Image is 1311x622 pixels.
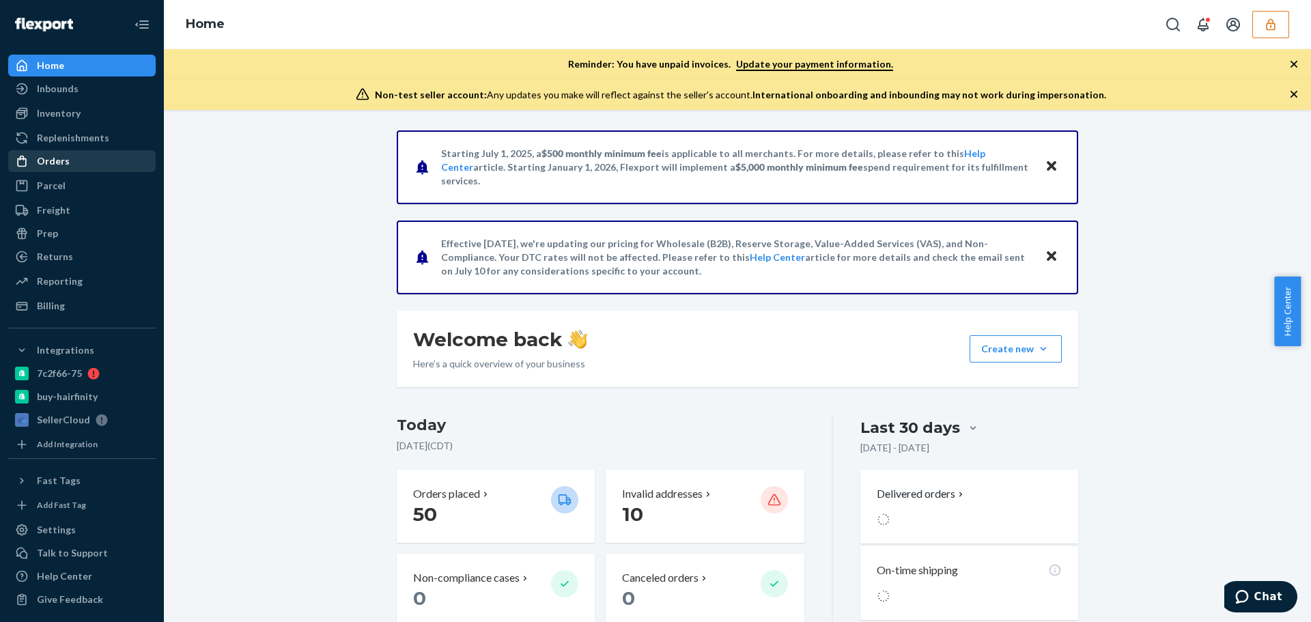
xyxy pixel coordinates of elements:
[622,503,643,526] span: 10
[37,413,90,427] div: SellerCloud
[37,499,86,511] div: Add Fast Tag
[375,88,1106,102] div: Any updates you make will reflect against the seller's account.
[8,127,156,149] a: Replenishments
[8,339,156,361] button: Integrations
[877,563,958,578] p: On-time shipping
[441,147,1032,188] p: Starting July 1, 2025, a is applicable to all merchants. For more details, please refer to this a...
[8,409,156,431] a: SellerCloud
[8,519,156,541] a: Settings
[622,586,635,610] span: 0
[37,474,81,487] div: Fast Tags
[1043,247,1060,267] button: Close
[735,161,863,173] span: $5,000 monthly minimum fee
[37,593,103,606] div: Give Feedback
[1189,11,1217,38] button: Open notifications
[8,270,156,292] a: Reporting
[606,470,804,543] button: Invalid addresses 10
[8,589,156,610] button: Give Feedback
[397,439,804,453] p: [DATE] ( CDT )
[375,89,487,100] span: Non-test seller account:
[413,570,520,586] p: Non-compliance cases
[413,327,587,352] h1: Welcome back
[752,89,1106,100] span: International onboarding and inbounding may not work during impersonation.
[397,470,595,543] button: Orders placed 50
[8,295,156,317] a: Billing
[8,223,156,244] a: Prep
[860,417,960,438] div: Last 30 days
[37,227,58,240] div: Prep
[8,497,156,513] a: Add Fast Tag
[413,486,480,502] p: Orders placed
[413,357,587,371] p: Here’s a quick overview of your business
[541,147,662,159] span: $500 monthly minimum fee
[441,237,1032,278] p: Effective [DATE], we're updating our pricing for Wholesale (B2B), Reserve Storage, Value-Added Se...
[8,150,156,172] a: Orders
[37,107,81,120] div: Inventory
[622,486,703,502] p: Invalid addresses
[8,542,156,564] button: Talk to Support
[37,82,79,96] div: Inbounds
[8,199,156,221] a: Freight
[1274,277,1301,346] button: Help Center
[37,546,108,560] div: Talk to Support
[37,569,92,583] div: Help Center
[37,274,83,288] div: Reporting
[1159,11,1187,38] button: Open Search Box
[1224,581,1297,615] iframe: Opens a widget where you can chat to one of our agents
[37,154,70,168] div: Orders
[1220,11,1247,38] button: Open account menu
[37,59,64,72] div: Home
[37,131,109,145] div: Replenishments
[8,246,156,268] a: Returns
[8,102,156,124] a: Inventory
[877,486,966,502] button: Delivered orders
[128,11,156,38] button: Close Navigation
[37,343,94,357] div: Integrations
[8,363,156,384] a: 7c2f66-75
[8,436,156,453] a: Add Integration
[8,470,156,492] button: Fast Tags
[397,414,804,436] h3: Today
[37,250,73,264] div: Returns
[970,335,1062,363] button: Create new
[568,57,893,71] p: Reminder: You have unpaid invoices.
[8,175,156,197] a: Parcel
[8,78,156,100] a: Inbounds
[37,438,98,450] div: Add Integration
[8,565,156,587] a: Help Center
[37,203,70,217] div: Freight
[413,503,437,526] span: 50
[37,367,82,380] div: 7c2f66-75
[186,16,225,31] a: Home
[736,58,893,71] a: Update your payment information.
[37,179,66,193] div: Parcel
[37,390,98,404] div: buy-hairfinity
[750,251,805,263] a: Help Center
[413,586,426,610] span: 0
[8,55,156,76] a: Home
[860,441,929,455] p: [DATE] - [DATE]
[15,18,73,31] img: Flexport logo
[622,570,699,586] p: Canceled orders
[37,299,65,313] div: Billing
[1043,157,1060,177] button: Close
[37,523,76,537] div: Settings
[568,330,587,349] img: hand-wave emoji
[8,386,156,408] a: buy-hairfinity
[175,5,236,44] ol: breadcrumbs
